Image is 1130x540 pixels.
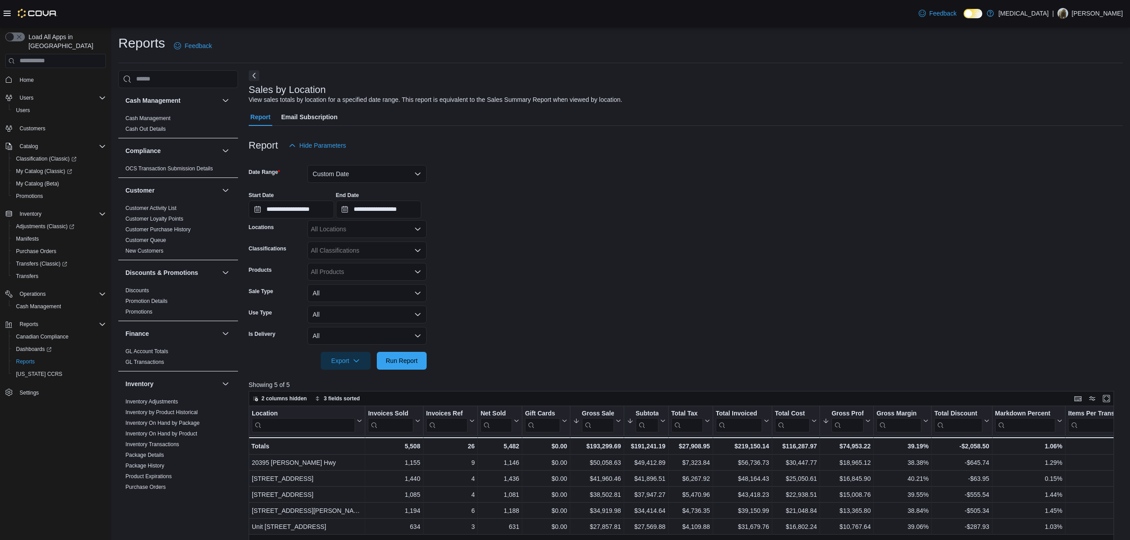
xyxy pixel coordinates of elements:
h3: Report [249,140,278,151]
h3: Cash Management [125,96,181,105]
div: Total Discount [934,409,982,432]
a: Discounts [125,287,149,294]
span: Inventory [16,209,106,219]
button: Total Invoiced [716,409,769,432]
button: Subtotal [627,409,666,432]
a: Adjustments (Classic) [12,221,78,232]
button: Open list of options [414,247,421,254]
div: $49,412.89 [627,457,666,468]
button: Total Cost [775,409,817,432]
a: OCS Transaction Submission Details [125,165,213,172]
span: Promotion Details [125,298,168,305]
span: Dashboards [16,346,52,353]
span: Reports [20,321,38,328]
a: Purchase Orders [12,246,60,257]
button: Gross Margin [876,409,928,432]
span: Transfers (Classic) [12,258,106,269]
span: Hide Parameters [299,141,346,150]
button: Gift Cards [525,409,567,432]
div: Location [252,409,355,432]
span: Inventory On Hand by Product [125,430,197,437]
div: Customer [118,203,238,260]
div: $25,050.61 [775,473,817,484]
input: Press the down key to open a popover containing a calendar. [249,201,334,218]
div: $6,267.92 [671,473,710,484]
div: Net Sold [480,409,512,432]
button: Transfers [9,270,109,282]
a: Inventory Transactions [125,441,179,447]
button: All [307,306,427,323]
button: Canadian Compliance [9,330,109,343]
button: Purchase Orders [9,245,109,258]
a: Inventory On Hand by Product [125,431,197,437]
div: Invoices Sold [368,409,413,418]
div: 9 [426,457,474,468]
div: 1,440 [368,473,420,484]
span: My Catalog (Classic) [16,168,72,175]
div: Total Tax [671,409,703,418]
button: Cash Management [9,300,109,313]
span: Customers [16,123,106,134]
label: Use Type [249,309,272,316]
h3: Finance [125,329,149,338]
button: All [307,327,427,345]
button: Users [2,92,109,104]
span: Reports [16,319,106,330]
button: Users [9,104,109,117]
span: Settings [20,389,39,396]
span: Transfers (Classic) [16,260,67,267]
span: Transfers [12,271,106,282]
span: Inventory Adjustments [125,398,178,405]
div: $16,845.90 [823,473,871,484]
span: Catalog [20,143,38,150]
a: Customer Queue [125,237,166,243]
button: Gross Profit [823,409,871,432]
a: Transfers (Classic) [12,258,71,269]
span: Report [250,108,270,126]
div: Gross Margin [876,409,921,432]
div: $18,965.12 [823,457,871,468]
button: Markdown Percent [995,409,1062,432]
div: Compliance [118,163,238,177]
input: Press the down key to open a popover containing a calendar. [336,201,421,218]
div: 38.38% [876,457,928,468]
button: 3 fields sorted [311,393,363,404]
a: Transfers [12,271,42,282]
div: $0.00 [525,473,567,484]
button: Customer [125,186,218,195]
span: Home [16,74,106,85]
button: Discounts & Promotions [125,268,218,277]
div: Gift Card Sales [525,409,560,432]
a: My Catalog (Classic) [12,166,76,177]
a: Classification (Classic) [12,153,80,164]
label: Is Delivery [249,330,275,338]
div: $27,908.95 [671,441,710,451]
span: Purchase Orders [16,248,56,255]
a: Feedback [915,4,960,22]
a: Customer Purchase History [125,226,191,233]
a: Classification (Classic) [9,153,109,165]
span: My Catalog (Beta) [16,180,59,187]
button: Reports [9,355,109,368]
a: GL Account Totals [125,348,168,355]
div: Subtotal [636,409,658,418]
span: New Customers [125,247,163,254]
div: Aaron Featherstone [1057,8,1068,19]
div: Gross Profit [831,409,864,418]
button: Total Tax [671,409,710,432]
label: Locations [249,224,274,231]
div: $0.00 [525,457,567,468]
button: Catalog [2,140,109,153]
span: Classification (Classic) [12,153,106,164]
div: Markdown Percent [995,409,1055,432]
span: Cash Management [12,301,106,312]
button: Cash Management [125,96,218,105]
div: 1,146 [480,457,519,468]
button: Finance [220,328,231,339]
span: Product Expirations [125,473,172,480]
span: Operations [16,289,106,299]
div: -$63.95 [934,473,989,484]
div: Total Cost [775,409,810,418]
div: Discounts & Promotions [118,285,238,321]
a: Feedback [170,37,215,55]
